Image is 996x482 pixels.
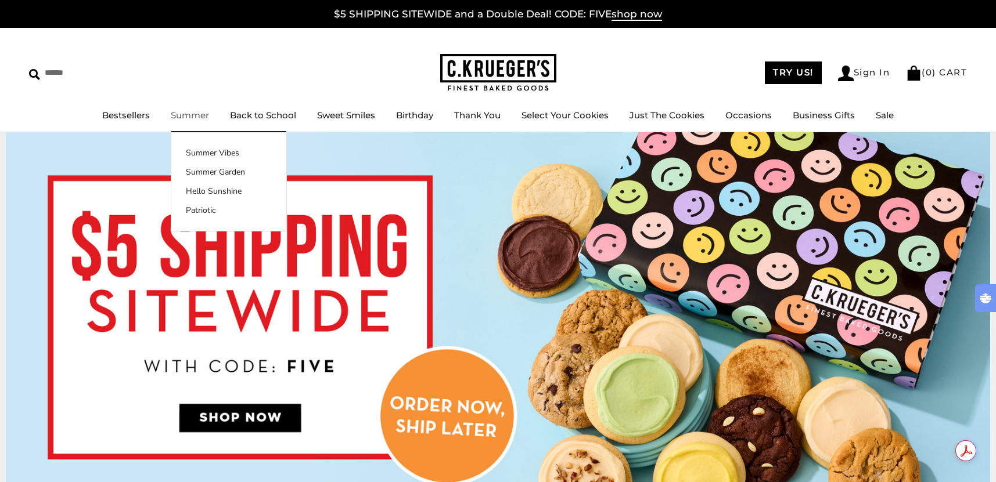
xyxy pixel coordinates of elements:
[29,64,167,82] input: Search
[793,110,855,121] a: Business Gifts
[171,166,286,178] a: Summer Garden
[725,110,772,121] a: Occasions
[838,66,854,81] img: Account
[317,110,375,121] a: Sweet Smiles
[102,110,150,121] a: Bestsellers
[454,110,501,121] a: Thank You
[171,185,286,197] a: Hello Sunshine
[171,204,286,216] a: Patriotic
[906,67,967,78] a: (0) CART
[612,8,662,21] span: shop now
[396,110,433,121] a: Birthday
[838,66,890,81] a: Sign In
[630,110,704,121] a: Just The Cookies
[876,110,894,121] a: Sale
[926,67,933,78] span: 0
[171,147,286,159] a: Summer Vibes
[906,66,922,81] img: Bag
[765,61,822,84] a: TRY US!
[171,110,209,121] a: Summer
[334,8,662,21] a: $5 SHIPPING SITEWIDE and a Double Deal! CODE: FIVEshop now
[440,54,556,92] img: C.KRUEGER'S
[230,110,296,121] a: Back to School
[29,69,40,80] img: Search
[522,110,609,121] a: Select Your Cookies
